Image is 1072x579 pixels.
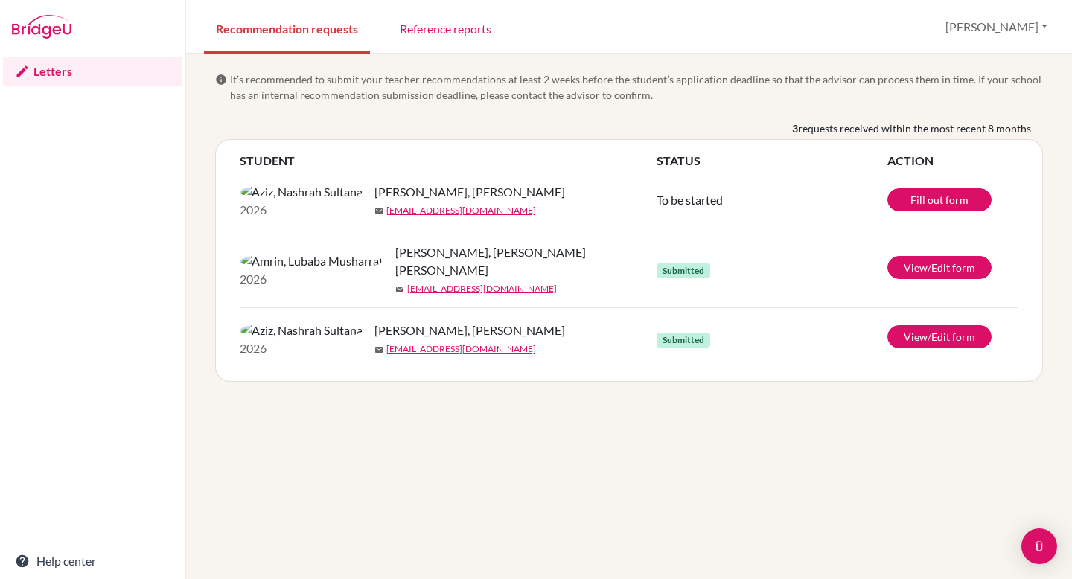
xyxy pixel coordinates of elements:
[240,152,657,170] th: STUDENT
[374,322,565,339] span: [PERSON_NAME], [PERSON_NAME]
[374,345,383,354] span: mail
[386,342,536,356] a: [EMAIL_ADDRESS][DOMAIN_NAME]
[657,333,710,348] span: Submitted
[395,285,404,294] span: mail
[374,183,565,201] span: [PERSON_NAME], [PERSON_NAME]
[240,322,363,339] img: Aziz, Nashrah Sultana
[240,339,363,357] p: 2026
[657,152,887,170] th: STATUS
[230,71,1043,103] span: It’s recommended to submit your teacher recommendations at least 2 weeks before the student’s app...
[887,325,992,348] a: View/Edit form
[386,204,536,217] a: [EMAIL_ADDRESS][DOMAIN_NAME]
[395,243,668,279] span: [PERSON_NAME], [PERSON_NAME] [PERSON_NAME]
[887,188,992,211] a: Fill out form
[3,546,182,576] a: Help center
[204,2,370,54] a: Recommendation requests
[1021,528,1057,564] div: Open Intercom Messenger
[240,270,383,288] p: 2026
[887,152,1018,170] th: ACTION
[240,252,383,270] img: Amrin, Lubaba Musharrat
[374,207,383,216] span: mail
[798,121,1031,136] span: requests received within the most recent 8 months
[12,15,71,39] img: Bridge-U
[215,74,227,86] span: info
[240,201,363,219] p: 2026
[939,13,1054,41] button: [PERSON_NAME]
[240,183,363,201] img: Aziz, Nashrah Sultana
[657,193,723,207] span: To be started
[407,282,557,295] a: [EMAIL_ADDRESS][DOMAIN_NAME]
[3,57,182,86] a: Letters
[657,263,710,278] span: Submitted
[887,256,992,279] a: View/Edit form
[792,121,798,136] b: 3
[388,2,503,54] a: Reference reports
